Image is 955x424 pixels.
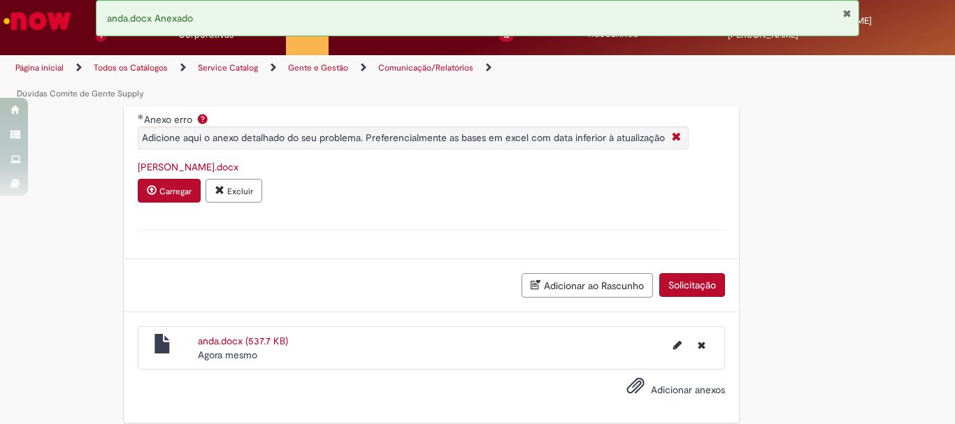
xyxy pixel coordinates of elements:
[194,113,211,124] span: Ajuda para Anexo erro
[689,334,714,356] button: Excluir anda.docx
[17,88,144,99] a: Dúvidas Comite de Gente Supply
[198,349,257,361] span: Agora mesmo
[522,273,653,298] button: Adicionar ao Rascunho
[144,113,195,126] span: Anexo erro
[15,62,64,73] a: Página inicial
[227,186,253,197] small: Excluir
[138,179,201,203] button: Carregar anexo de Anexo erro Required
[1,7,73,35] img: ServiceNow
[842,8,852,19] button: Fechar Notificação
[659,273,725,297] button: Solicitação
[665,334,690,356] button: Editar nome de arquivo anda.docx
[623,373,648,405] button: Adicionar anexos
[138,161,238,173] a: Download de anderson.docx
[159,186,192,197] small: Carregar
[378,62,473,73] a: Comunicação/Relatórios
[288,62,348,73] a: Gente e Gestão
[138,114,144,119] span: Obrigatório Preenchido
[198,349,257,361] time: 29/08/2025 16:52:43
[206,179,262,203] button: Excluir anexo anderson.docx
[142,131,665,144] span: Adicione aqui o anexo detalhado do seu problema. Preferencialmente as bases em excel com data inf...
[198,335,288,347] a: anda.docx (537.7 KB)
[107,12,193,24] span: anda.docx Anexado
[198,62,258,73] a: Service Catalog
[668,131,684,145] i: Fechar More information Por question_anexo_erro
[651,383,725,396] span: Adicionar anexos
[10,55,626,107] ul: Trilhas de página
[94,62,168,73] a: Todos os Catálogos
